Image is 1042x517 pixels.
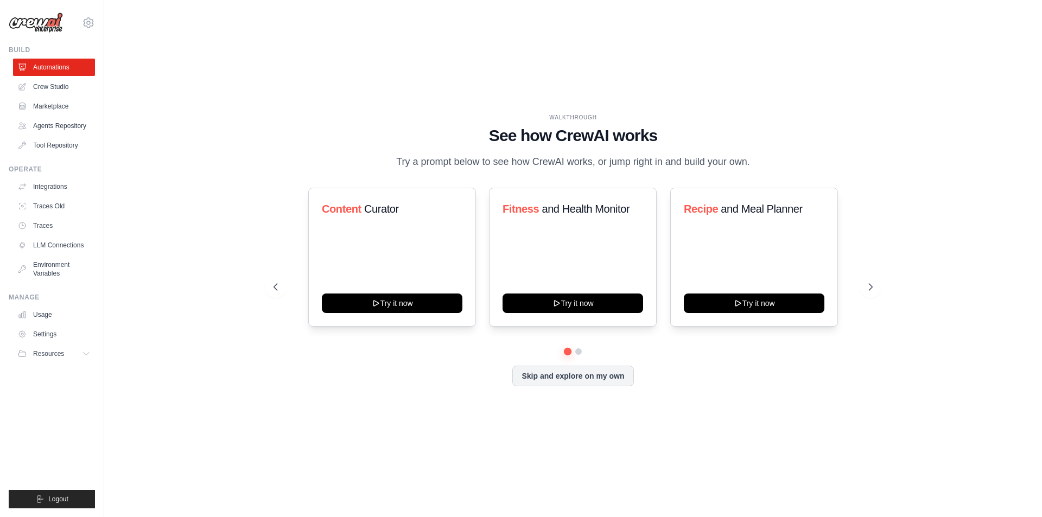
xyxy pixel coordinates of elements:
a: Marketplace [13,98,95,115]
button: Try it now [684,293,824,313]
div: Manage [9,293,95,302]
a: Integrations [13,178,95,195]
span: Curator [364,203,399,215]
a: Traces Old [13,197,95,215]
p: Try a prompt below to see how CrewAI works, or jump right in and build your own. [391,154,755,170]
a: Agents Repository [13,117,95,135]
span: Fitness [503,203,539,215]
a: Crew Studio [13,78,95,95]
span: and Health Monitor [542,203,630,215]
a: LLM Connections [13,237,95,254]
a: Tool Repository [13,137,95,154]
a: Environment Variables [13,256,95,282]
button: Skip and explore on my own [512,366,633,386]
button: Try it now [322,293,462,313]
a: Automations [13,59,95,76]
h1: See how CrewAI works [274,126,873,145]
button: Resources [13,345,95,362]
span: and Meal Planner [721,203,802,215]
div: WALKTHROUGH [274,113,873,122]
button: Try it now [503,293,643,313]
div: Operate [9,165,95,174]
button: Logout [9,490,95,508]
div: Build [9,46,95,54]
a: Settings [13,325,95,343]
a: Traces [13,217,95,234]
a: Usage [13,306,95,323]
img: Logo [9,12,63,33]
span: Recipe [684,203,718,215]
span: Resources [33,349,64,358]
span: Content [322,203,361,215]
span: Logout [48,495,68,503]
